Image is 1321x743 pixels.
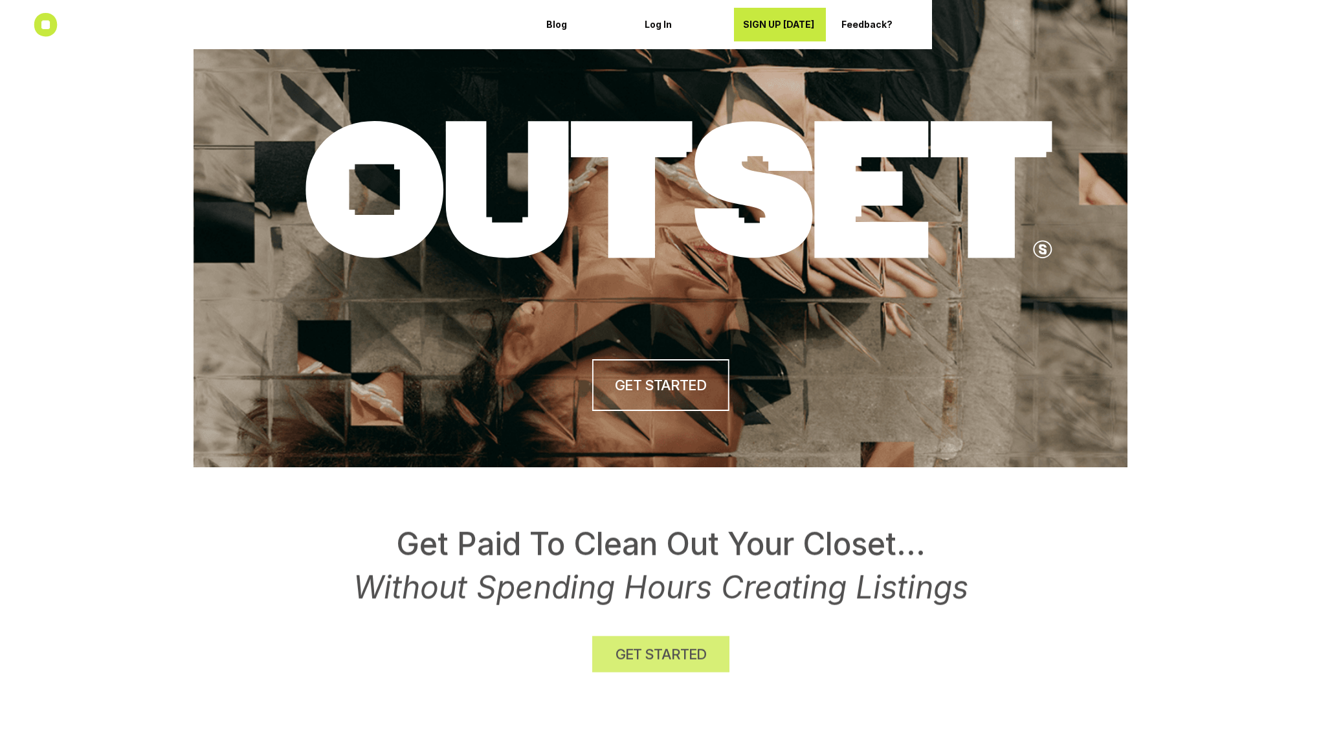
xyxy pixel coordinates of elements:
[592,636,729,672] a: GET STARTED
[615,375,705,395] h4: GET STARTED
[841,19,915,30] p: Feedback?
[615,644,705,664] h4: GET STARTED
[734,8,826,41] a: SIGN UP [DATE]
[636,8,727,41] a: Log In
[743,19,817,30] p: SIGN UP [DATE]
[832,8,924,41] a: Feedback?
[592,359,729,411] a: GET STARTED
[396,524,926,562] span: Get Paid To Clean Out Your Closet...
[353,568,968,606] em: Without Spending Hours Creating Listings
[546,19,620,30] p: Blog
[537,8,629,41] a: Blog
[645,19,718,30] p: Log In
